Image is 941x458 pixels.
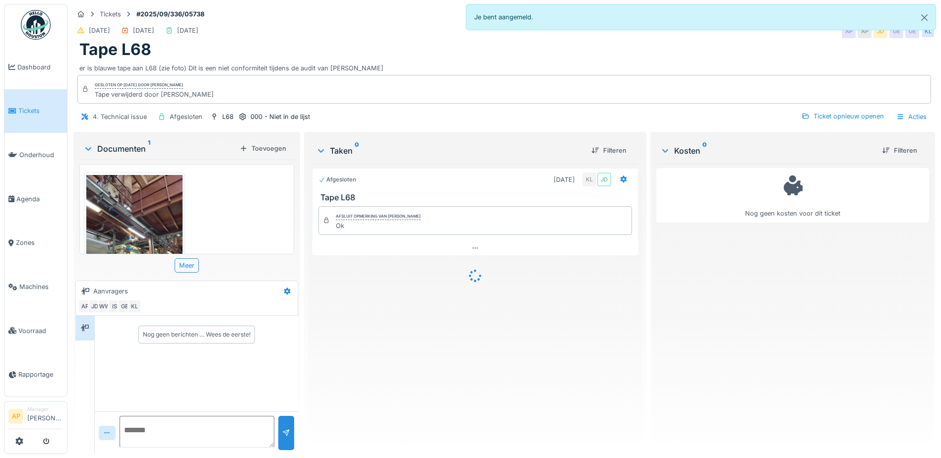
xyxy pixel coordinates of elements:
[4,265,67,309] a: Machines
[118,299,131,313] div: GE
[236,142,290,155] div: Toevoegen
[663,172,923,219] div: Nog geen kosten voor dit ticket
[27,405,63,413] div: Manager
[132,9,208,19] strong: #2025/09/336/05738
[842,24,856,38] div: AP
[16,238,63,247] span: Zones
[100,9,121,19] div: Tickets
[798,110,888,123] div: Ticket opnieuw openen
[355,145,359,157] sup: 0
[4,221,67,265] a: Zones
[878,144,921,157] div: Filteren
[93,286,128,296] div: Aanvragers
[316,145,583,157] div: Taken
[19,282,63,291] span: Machines
[921,24,935,38] div: KL
[170,112,202,121] div: Afgesloten
[597,172,611,186] div: JD
[251,112,310,121] div: 000 - Niet in de lijst
[143,330,251,339] div: Nog geen berichten … Wees de eerste!
[83,143,236,155] div: Documenten
[660,145,874,157] div: Kosten
[913,4,936,31] button: Close
[4,133,67,177] a: Onderhoud
[127,299,141,313] div: KL
[88,299,102,313] div: JD
[93,112,147,121] div: 4. Technical issue
[336,213,421,220] div: Afsluit opmerking van [PERSON_NAME]
[133,26,154,35] div: [DATE]
[466,4,937,30] div: Je bent aangemeld.
[318,175,356,184] div: Afgesloten
[582,172,596,186] div: KL
[18,326,63,336] span: Voorraad
[16,194,63,204] span: Agenda
[4,353,67,397] a: Rapportage
[95,82,183,89] div: Gesloten op [DATE] door [PERSON_NAME]
[702,145,707,157] sup: 0
[8,409,23,424] li: AP
[858,24,872,38] div: AP
[874,24,887,38] div: JD
[108,299,122,313] div: IS
[89,26,110,35] div: [DATE]
[21,10,51,40] img: Badge_color-CXgf-gQk.svg
[4,89,67,133] a: Tickets
[4,177,67,221] a: Agenda
[98,299,112,313] div: WW
[905,24,919,38] div: GE
[336,221,421,230] div: Ok
[78,299,92,313] div: AP
[4,45,67,89] a: Dashboard
[95,90,214,99] div: Tape verwijderd door [PERSON_NAME]
[320,193,634,202] h3: Tape L68
[4,309,67,353] a: Voorraad
[222,112,234,121] div: L68
[587,144,630,157] div: Filteren
[892,110,931,124] div: Acties
[18,370,63,379] span: Rapportage
[17,62,63,72] span: Dashboard
[175,258,199,273] div: Meer
[86,175,183,303] img: yav3psd1a7xvs4zn8pxgl5ydesp7
[79,40,151,59] h1: Tape L68
[148,143,150,155] sup: 1
[19,150,63,160] span: Onderhoud
[8,405,63,429] a: AP Manager[PERSON_NAME]
[554,175,575,184] div: [DATE]
[889,24,903,38] div: GE
[177,26,198,35] div: [DATE]
[79,59,929,73] div: er is blauwe tape aan L68 (zie foto) Dit is een niet conformiteit tijdens de audit van [PERSON_NAME]
[27,405,63,427] li: [PERSON_NAME]
[18,106,63,115] span: Tickets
